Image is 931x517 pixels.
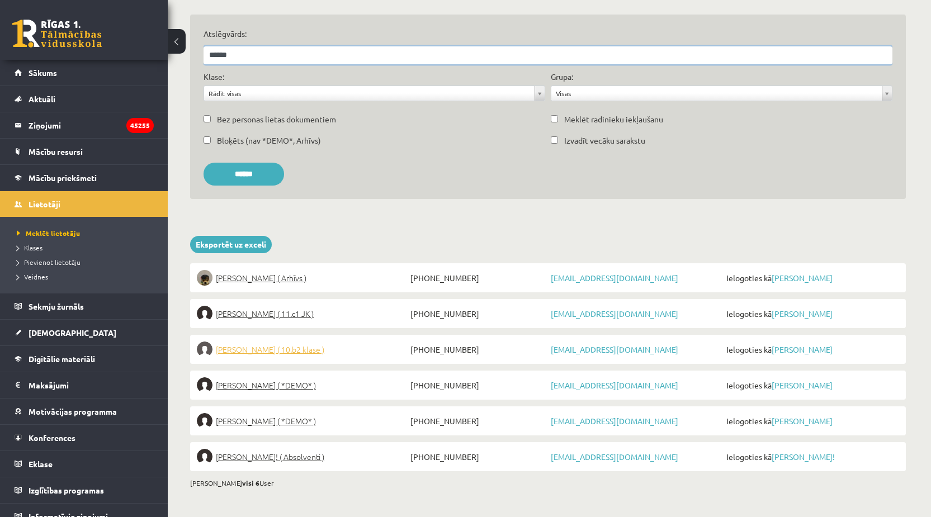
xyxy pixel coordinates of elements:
img: Sofija Ščerbina [197,413,212,429]
a: Lietotāji [15,191,154,217]
a: [PERSON_NAME]! [772,452,835,462]
label: Meklēt radinieku iekļaušanu [564,113,663,125]
a: Rādīt visas [204,86,545,101]
a: Sākums [15,60,154,86]
span: Izglītības programas [29,485,104,495]
a: [EMAIL_ADDRESS][DOMAIN_NAME] [551,416,678,426]
a: Veidnes [17,272,157,282]
span: Sekmju žurnāls [29,301,84,311]
a: Klases [17,243,157,253]
a: Aktuāli [15,86,154,112]
span: [PHONE_NUMBER] [408,270,548,286]
span: Digitālie materiāli [29,354,95,364]
a: Sekmju žurnāls [15,293,154,319]
a: [PERSON_NAME] ( *DEMO* ) [197,413,408,429]
a: [PERSON_NAME] ( 11.c1 JK ) [197,306,408,321]
a: [PERSON_NAME] [772,380,833,390]
span: [PERSON_NAME] ( *DEMO* ) [216,377,316,393]
span: [PHONE_NUMBER] [408,413,548,429]
span: [DEMOGRAPHIC_DATA] [29,328,116,338]
label: Atslēgvārds: [204,28,892,40]
a: [PERSON_NAME] [772,309,833,319]
label: Bez personas lietas dokumentiem [217,113,336,125]
img: Filips Gaičs [197,306,212,321]
span: Lietotāji [29,199,60,209]
a: [PERSON_NAME] ( 10.b2 klase ) [197,341,408,357]
span: [PHONE_NUMBER] [408,377,548,393]
a: Izglītības programas [15,477,154,503]
span: [PHONE_NUMBER] [408,449,548,464]
img: Dāvids Meņšovs [197,341,212,357]
span: Klases [17,243,42,252]
span: [PERSON_NAME] ( *DEMO* ) [216,413,316,429]
span: [PERSON_NAME]! ( Absolventi ) [216,449,324,464]
label: Grupa: [551,71,573,83]
a: [PERSON_NAME] [772,344,833,354]
a: [EMAIL_ADDRESS][DOMAIN_NAME] [551,273,678,283]
a: [DEMOGRAPHIC_DATA] [15,320,154,345]
span: Aktuāli [29,94,55,104]
span: [PHONE_NUMBER] [408,306,548,321]
span: Ielogoties kā [724,341,899,357]
span: Pievienot lietotāju [17,258,81,267]
span: Visas [556,86,877,101]
a: Motivācijas programma [15,399,154,424]
a: [EMAIL_ADDRESS][DOMAIN_NAME] [551,309,678,319]
label: Klase: [204,71,224,83]
span: Konferences [29,433,75,443]
a: Eklase [15,451,154,477]
b: visi 6 [242,478,259,487]
label: Izvadīt vecāku sarakstu [564,135,645,146]
a: Mācību priekšmeti [15,165,154,191]
a: Konferences [15,425,154,450]
a: [PERSON_NAME] ( Arhīvs ) [197,270,408,286]
span: Ielogoties kā [724,306,899,321]
span: Motivācijas programma [29,406,117,416]
a: [PERSON_NAME] ( *DEMO* ) [197,377,408,393]
a: [PERSON_NAME] [772,273,833,283]
span: Veidnes [17,272,48,281]
a: [EMAIL_ADDRESS][DOMAIN_NAME] [551,452,678,462]
a: Maksājumi [15,372,154,398]
a: Rīgas 1. Tālmācības vidusskola [12,20,102,48]
a: Pievienot lietotāju [17,257,157,267]
label: Bloķēts (nav *DEMO*, Arhīvs) [217,135,321,146]
span: Mācību priekšmeti [29,173,97,183]
div: [PERSON_NAME] User [190,478,906,488]
a: [PERSON_NAME]! ( Absolventi ) [197,449,408,464]
a: Digitālie materiāli [15,346,154,372]
span: Meklēt lietotāju [17,229,80,238]
a: Visas [551,86,892,101]
span: Ielogoties kā [724,449,899,464]
span: Rādīt visas [209,86,530,101]
span: [PERSON_NAME] ( Arhīvs ) [216,270,306,286]
a: [EMAIL_ADDRESS][DOMAIN_NAME] [551,380,678,390]
span: Mācību resursi [29,146,83,156]
img: Renārs Bušs [197,270,212,286]
span: Ielogoties kā [724,413,899,429]
img: Fēlikss Šļaņins! [197,449,212,464]
span: [PHONE_NUMBER] [408,341,548,357]
span: Ielogoties kā [724,377,899,393]
i: 45255 [126,118,154,133]
a: Ziņojumi45255 [15,112,154,138]
a: [PERSON_NAME] [772,416,833,426]
span: Ielogoties kā [724,270,899,286]
a: Eksportēt uz exceli [190,236,272,253]
a: Meklēt lietotāju [17,228,157,238]
a: [EMAIL_ADDRESS][DOMAIN_NAME] [551,344,678,354]
legend: Maksājumi [29,372,154,398]
span: [PERSON_NAME] ( 10.b2 klase ) [216,341,324,357]
img: Edvards Sarnovskis [197,377,212,393]
span: [PERSON_NAME] ( 11.c1 JK ) [216,306,314,321]
span: Eklase [29,459,53,469]
span: Sākums [29,68,57,78]
legend: Ziņojumi [29,112,154,138]
a: Mācību resursi [15,139,154,164]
